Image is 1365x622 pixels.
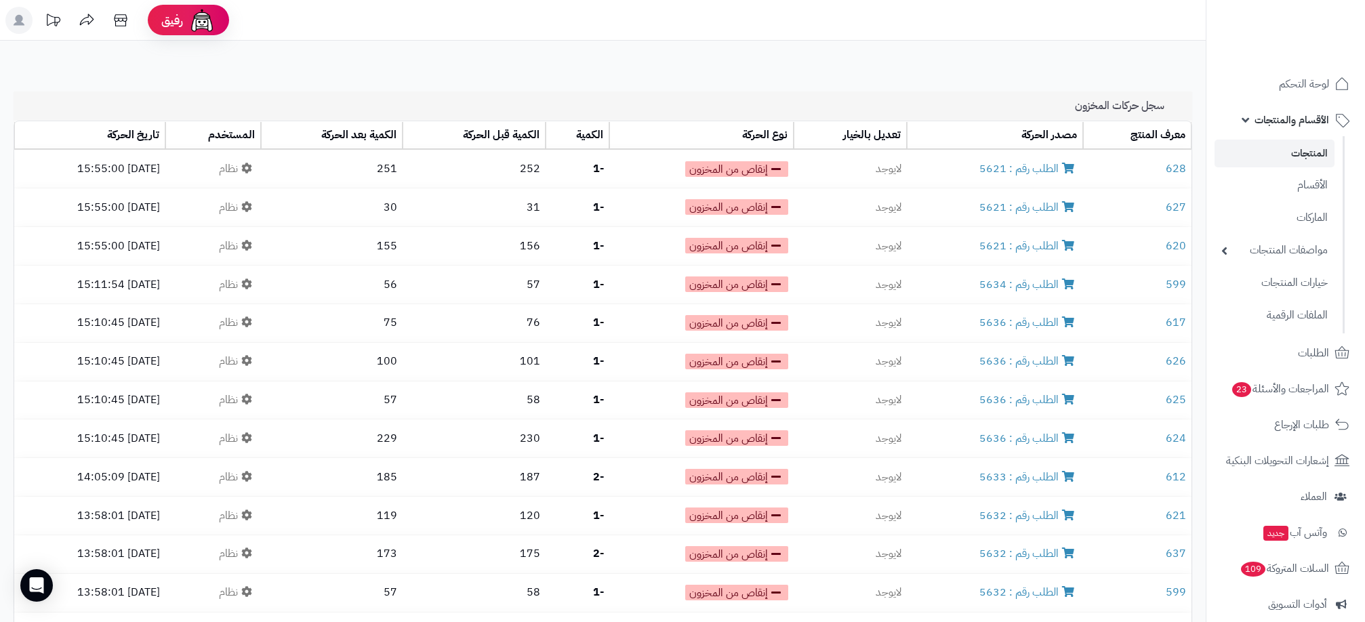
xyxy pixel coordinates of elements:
[979,199,1078,215] a: الطلب رقم : 5621
[261,574,403,612] td: 57
[979,430,1078,447] a: الطلب رقم : 5636
[1226,451,1329,470] span: إشعارات التحويلات البنكية
[403,343,546,381] td: 101
[1166,430,1186,447] a: 624
[219,276,256,293] span: نظام
[1301,487,1327,506] span: العملاء
[403,150,546,188] td: 252
[1241,562,1265,577] span: 109
[1166,584,1186,600] a: 599
[219,199,256,215] span: نظام
[1166,353,1186,369] a: 626
[1262,523,1327,542] span: وآتس آب
[876,430,901,447] span: لايوجد
[403,574,546,612] td: 58
[1215,140,1335,167] a: المنتجات
[261,458,403,496] td: 185
[979,584,1078,600] a: الطلب رقم : 5632
[609,122,794,150] th: نوع الحركة
[1166,545,1186,562] a: 637
[593,545,604,562] strong: -2
[261,304,403,342] td: 75
[1215,444,1357,477] a: إشعارات التحويلات البنكية
[876,238,901,254] span: لايوجد
[685,276,788,292] span: إنقاص من المخزون
[794,122,907,150] th: تعديل بالخيار
[979,545,1078,562] a: الطلب رقم : 5632
[979,238,1078,254] a: الطلب رقم : 5621
[593,353,604,369] strong: -1
[77,430,160,447] small: [DATE] 15:10:45
[1166,199,1186,215] a: 627
[261,381,403,419] td: 57
[1240,559,1329,578] span: السلات المتروكة
[876,392,901,408] span: لايوجد
[219,161,256,177] span: نظام
[876,314,901,331] span: لايوجد
[1215,301,1335,330] a: الملفات الرقمية
[403,458,546,496] td: 187
[165,122,261,150] th: المستخدم
[685,315,788,331] span: إنقاص من المخزون
[1166,238,1186,254] a: 620
[403,419,546,457] td: 230
[219,584,256,600] span: نظام
[876,276,901,293] span: لايوجد
[1215,171,1335,200] a: الأقسام
[219,238,256,254] span: نظام
[1215,68,1357,100] a: لوحة التحكم
[979,392,1078,408] a: الطلب رقم : 5636
[685,430,788,446] span: إنقاص من المخزون
[261,188,403,226] td: 30
[403,227,546,265] td: 156
[685,238,788,253] span: إنقاص من المخزون
[1298,344,1329,362] span: الطلبات
[1279,75,1329,94] span: لوحة التحكم
[593,161,604,177] strong: -1
[403,266,546,304] td: 57
[1215,588,1357,621] a: أدوات التسويق
[1268,595,1327,614] span: أدوات التسويق
[261,419,403,457] td: 229
[685,585,788,600] span: إنقاص من المخزون
[403,122,546,150] th: الكمية قبل الحركة
[685,354,788,369] span: إنقاص من المخزون
[261,150,403,188] td: 251
[403,304,546,342] td: 76
[979,469,1078,485] a: الطلب رقم : 5633
[1166,507,1186,524] a: 621
[77,353,160,369] small: [DATE] 15:10:45
[1263,526,1288,541] span: جديد
[1215,480,1357,513] a: العملاء
[593,199,604,215] strong: -1
[403,535,546,573] td: 175
[1166,392,1186,408] a: 625
[979,314,1078,331] a: الطلب رقم : 5636
[77,392,160,408] small: [DATE] 15:10:45
[1166,314,1186,331] a: 617
[1075,100,1182,112] h3: سجل حركات المخزون
[979,161,1078,177] a: الطلب رقم : 5621
[261,535,403,573] td: 173
[77,199,160,215] small: [DATE] 15:55:00
[593,469,604,485] strong: -2
[261,497,403,535] td: 119
[1215,337,1357,369] a: الطلبات
[685,199,788,215] span: إنقاص من المخزون
[219,314,256,331] span: نظام
[979,507,1078,524] a: الطلب رقم : 5632
[546,122,609,150] th: الكمية
[593,392,604,408] strong: -1
[876,199,901,215] span: لايوجد
[685,469,788,484] span: إنقاص من المخزون
[77,545,160,562] small: [DATE] 13:58:01
[1166,161,1186,177] a: 628
[593,314,604,331] strong: -1
[219,469,256,485] span: نظام
[907,122,1083,150] th: مصدر الحركة
[593,238,604,254] strong: -1
[593,507,604,524] strong: -1
[685,161,788,177] span: إنقاص من المخزون
[261,122,403,150] th: الكمية بعد الحركة
[1232,382,1251,397] span: 23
